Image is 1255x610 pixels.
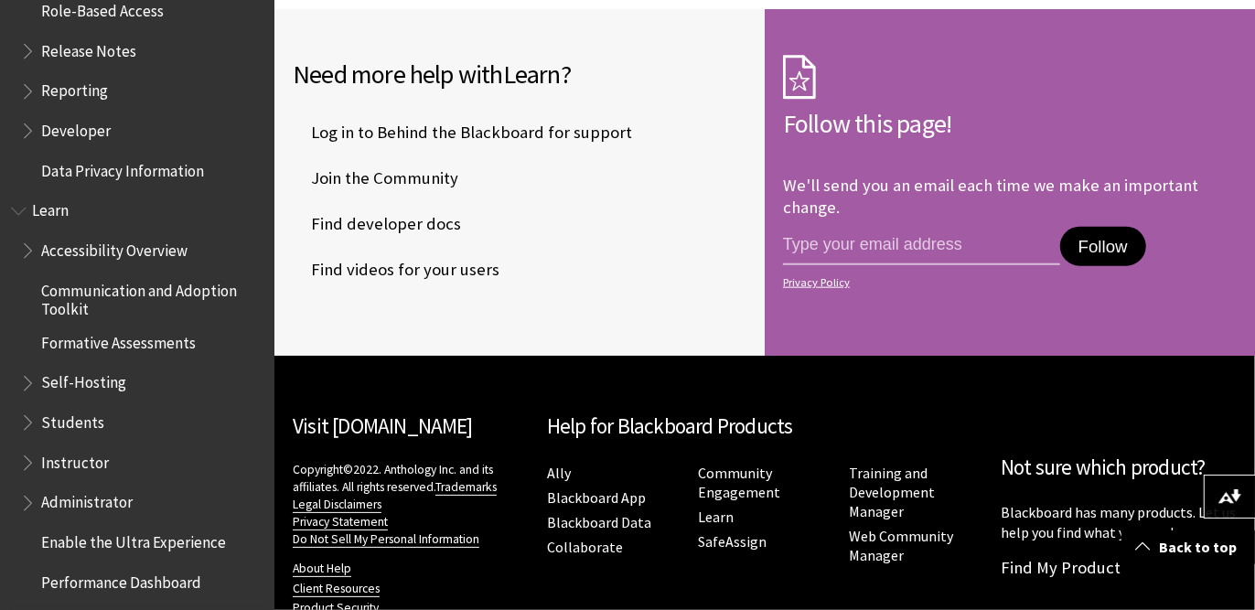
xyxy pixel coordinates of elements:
span: Administrator [41,487,133,512]
span: Students [41,407,104,432]
a: Legal Disclaimers [293,497,381,513]
h2: Follow this page! [783,104,1237,143]
span: Formative Assessments [41,327,196,352]
a: Find My Product [1001,557,1121,578]
a: SafeAssign [698,532,767,551]
a: Blackboard App [547,488,646,508]
a: Collaborate [547,538,623,557]
span: Join the Community [293,165,458,192]
span: Find videos for your users [293,256,499,284]
a: Find developer docs [293,210,465,238]
span: Data Privacy Information [41,155,204,180]
input: email address [783,227,1060,265]
nav: Book outline for Blackboard Learn Help [11,196,263,598]
a: Privacy Statement [293,514,388,530]
span: Self-Hosting [41,368,126,392]
a: Blackboard Data [547,513,651,532]
span: Developer [41,115,111,140]
a: Web Community Manager [850,527,954,565]
p: We'll send you an email each time we make an important change. [783,175,1198,218]
a: Privacy Policy [783,276,1231,289]
span: Learn [503,58,561,91]
p: Copyright©2022. Anthology Inc. and its affiliates. All rights reserved. [293,461,529,548]
a: Find videos for your users [293,256,503,284]
a: About Help [293,561,351,577]
a: Trademarks [435,479,497,496]
a: Log in to Behind the Blackboard for support [293,119,636,146]
h2: Need more help with ? [293,55,746,93]
a: Training and Development Manager [850,464,936,521]
span: Instructor [41,447,109,472]
span: Release Notes [41,36,136,60]
button: Follow [1060,227,1146,267]
a: Join the Community [293,165,462,192]
span: Enable the Ultra Experience [41,527,226,551]
span: Log in to Behind the Blackboard for support [293,119,632,146]
span: Find developer docs [293,210,461,238]
a: Learn [698,508,734,527]
p: Blackboard has many products. Let us help you find what you need. [1001,502,1237,543]
h2: Help for Blackboard Products [547,411,982,443]
span: Performance Dashboard [41,567,201,592]
a: Visit [DOMAIN_NAME] [293,412,473,439]
span: Learn [32,196,69,220]
a: Community Engagement [698,464,780,502]
a: Do Not Sell My Personal Information [293,531,479,548]
span: Reporting [41,76,108,101]
a: Client Resources [293,581,380,597]
a: Ally [547,464,571,483]
img: Subscription Icon [783,55,816,101]
a: Back to top [1121,530,1255,564]
h2: Not sure which product? [1001,452,1237,484]
span: Accessibility Overview [41,235,188,260]
span: Communication and Adoption Toolkit [41,275,262,318]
